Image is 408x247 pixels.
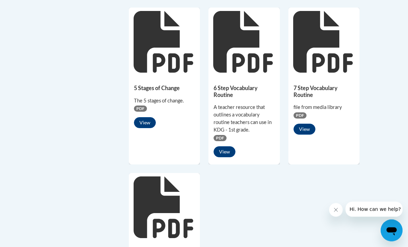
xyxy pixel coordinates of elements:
iframe: Close message [329,203,343,217]
button: View [214,147,235,158]
span: PDF [134,106,147,112]
div: The 5 stages of change. [134,97,195,105]
h5: 7 Step Vocabulary Routine [294,85,354,98]
div: file from media library [294,104,354,111]
iframe: Button to launch messaging window [381,220,403,242]
iframe: Message from company [345,202,403,217]
span: PDF [294,113,307,119]
h5: 6 Step Vocabulary Routine [214,85,274,98]
span: PDF [214,135,227,141]
button: View [294,124,315,135]
div: A teacher resource that outlines a vocabulary routine teachers can use in KDG - 1st grade. [214,104,274,134]
h5: 5 Stages of Change [134,85,195,91]
button: View [134,118,156,128]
